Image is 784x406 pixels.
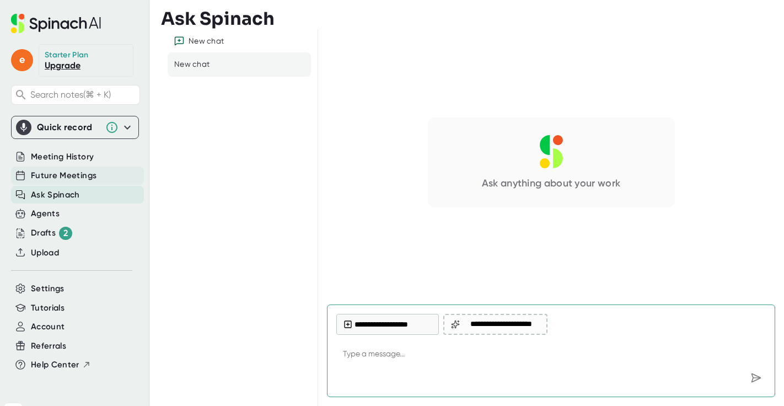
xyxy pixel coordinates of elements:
[189,36,224,46] div: New chat
[11,49,33,71] span: e
[31,227,72,240] button: Drafts 2
[31,340,66,352] button: Referrals
[31,169,96,182] button: Future Meetings
[161,8,275,29] h3: Ask Spinach
[31,302,65,314] button: Tutorials
[174,59,210,70] div: New chat
[31,359,79,371] span: Help Center
[31,151,94,163] button: Meeting History
[37,122,100,133] div: Quick record
[30,89,137,100] span: Search notes (⌘ + K)
[45,60,80,71] a: Upgrade
[482,177,620,190] div: Ask anything about your work
[31,189,80,201] button: Ask Spinach
[746,368,766,388] div: Send message
[31,227,72,240] div: Drafts
[31,247,59,259] button: Upload
[31,359,91,371] button: Help Center
[31,282,65,295] button: Settings
[45,50,89,60] div: Starter Plan
[31,207,60,220] button: Agents
[16,116,134,138] div: Quick record
[31,320,65,333] button: Account
[59,227,72,240] div: 2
